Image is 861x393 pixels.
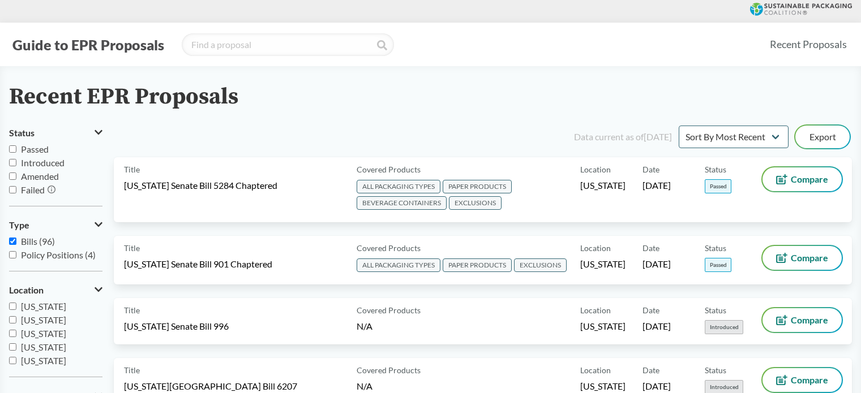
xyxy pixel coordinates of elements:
[9,251,16,258] input: Policy Positions (4)
[9,128,35,138] span: Status
[357,242,421,254] span: Covered Products
[580,380,626,392] span: [US_STATE]
[449,196,502,210] span: EXCLUSIONS
[124,258,272,270] span: [US_STATE] Senate Bill 901 Chaptered
[443,258,512,272] span: PAPER PRODUCTS
[765,32,852,57] a: Recent Proposals
[357,196,447,210] span: BEVERAGE CONTAINERS
[357,258,440,272] span: ALL PACKAGING TYPES
[642,380,671,392] span: [DATE]
[21,171,59,182] span: Amended
[9,303,16,310] input: [US_STATE]
[705,304,726,316] span: Status
[705,163,726,175] span: Status
[124,242,140,254] span: Title
[642,258,671,270] span: [DATE]
[580,364,611,376] span: Location
[763,308,842,332] button: Compare
[705,242,726,254] span: Status
[9,84,238,110] h2: Recent EPR Proposals
[642,320,671,332] span: [DATE]
[124,179,277,192] span: [US_STATE] Senate Bill 5284 Chaptered
[9,357,16,364] input: [US_STATE]
[705,320,743,334] span: Introduced
[124,163,140,175] span: Title
[9,186,16,193] input: Failed
[642,304,659,316] span: Date
[791,375,828,385] span: Compare
[642,179,671,192] span: [DATE]
[9,285,44,295] span: Location
[763,167,842,191] button: Compare
[9,237,16,245] input: Bills (96)
[705,179,731,193] span: Passed
[580,304,611,316] span: Location
[9,36,168,54] button: Guide to EPR Proposals
[705,258,731,272] span: Passed
[580,320,626,332] span: [US_STATE]
[795,126,850,148] button: Export
[357,321,372,331] span: N/A
[21,184,45,195] span: Failed
[9,330,16,337] input: [US_STATE]
[357,180,440,193] span: ALL PACKAGING TYPES
[9,280,102,300] button: Location
[9,145,16,153] input: Passed
[9,172,16,180] input: Amended
[21,301,66,312] span: [US_STATE]
[21,249,96,260] span: Policy Positions (4)
[124,304,140,316] span: Title
[357,304,421,316] span: Covered Products
[443,180,512,193] span: PAPER PRODUCTS
[791,175,828,184] span: Compare
[705,364,726,376] span: Status
[763,368,842,392] button: Compare
[791,253,828,262] span: Compare
[357,364,421,376] span: Covered Products
[21,314,66,325] span: [US_STATE]
[791,316,828,325] span: Compare
[357,381,372,391] span: N/A
[580,179,626,192] span: [US_STATE]
[9,123,102,142] button: Status
[580,242,611,254] span: Location
[580,163,611,175] span: Location
[9,159,16,166] input: Introduced
[9,215,102,235] button: Type
[574,130,672,144] div: Data current as of [DATE]
[357,163,421,175] span: Covered Products
[124,380,297,392] span: [US_STATE][GEOGRAPHIC_DATA] Bill 6207
[124,364,140,376] span: Title
[514,258,567,272] span: EXCLUSIONS
[642,163,659,175] span: Date
[124,320,229,332] span: [US_STATE] Senate Bill 996
[642,364,659,376] span: Date
[21,144,49,154] span: Passed
[580,258,626,270] span: [US_STATE]
[21,342,66,352] span: [US_STATE]
[182,33,394,56] input: Find a proposal
[21,355,66,366] span: [US_STATE]
[763,246,842,270] button: Compare
[21,328,66,339] span: [US_STATE]
[9,343,16,351] input: [US_STATE]
[9,220,29,230] span: Type
[642,242,659,254] span: Date
[21,157,65,168] span: Introduced
[9,316,16,323] input: [US_STATE]
[21,236,55,247] span: Bills (96)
